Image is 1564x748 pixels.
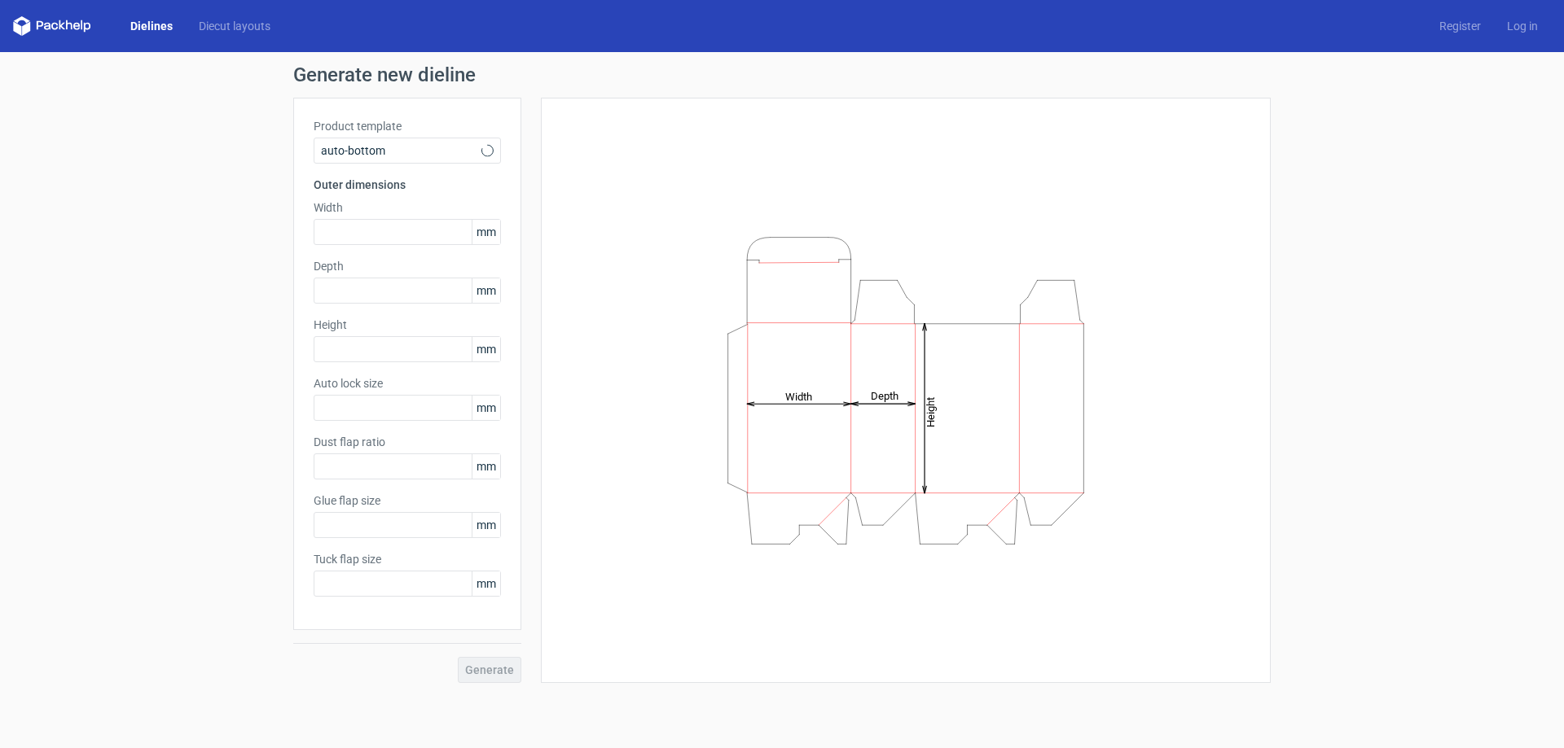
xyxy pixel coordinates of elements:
[472,513,500,537] span: mm
[314,375,501,391] label: Auto lock size
[785,390,812,402] tspan: Width
[314,118,501,134] label: Product template
[472,337,500,361] span: mm
[293,65,1271,85] h1: Generate new dieline
[117,18,186,34] a: Dielines
[314,317,501,333] label: Height
[472,454,500,479] span: mm
[472,278,500,303] span: mm
[314,199,501,216] label: Width
[1426,18,1494,34] a: Register
[472,571,500,596] span: mm
[314,492,501,509] label: Glue flap size
[871,390,898,402] tspan: Depth
[314,551,501,567] label: Tuck flap size
[925,396,937,426] tspan: Height
[314,434,501,450] label: Dust flap ratio
[472,396,500,420] span: mm
[314,258,501,274] label: Depth
[314,177,501,193] h3: Outer dimensions
[1494,18,1551,34] a: Log in
[186,18,283,34] a: Diecut layouts
[321,142,481,159] span: auto-bottom
[472,220,500,244] span: mm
